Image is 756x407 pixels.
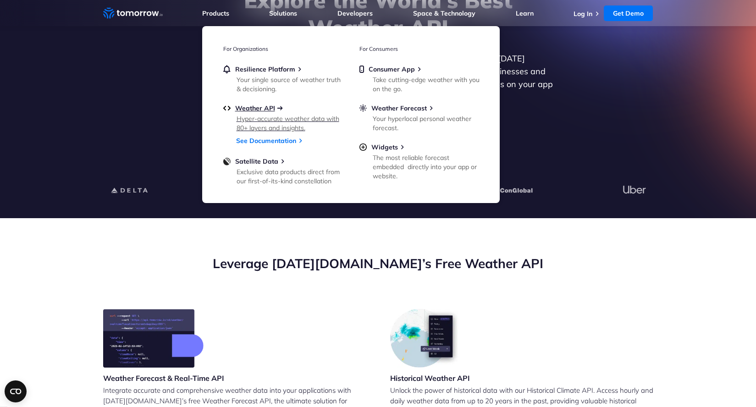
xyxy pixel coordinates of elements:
[359,65,364,73] img: mobile.svg
[223,45,342,52] h3: For Organizations
[371,143,398,151] span: Widgets
[413,9,475,17] a: Space & Technology
[359,65,479,92] a: Consumer AppTake cutting-edge weather with you on the go.
[236,137,296,145] a: See Documentation
[223,65,342,92] a: Resilience PlatformYour single source of weather truth & decisioning.
[516,9,534,17] a: Learn
[5,380,27,402] button: Open CMP widget
[235,65,295,73] span: Resilience Platform
[269,9,297,17] a: Solutions
[223,157,231,165] img: satellite-data-menu.png
[103,255,653,272] h2: Leverage [DATE][DOMAIN_NAME]’s Free Weather API
[202,9,229,17] a: Products
[237,75,343,93] div: Your single source of weather truth & decisioning.
[337,9,373,17] a: Developers
[373,114,480,132] div: Your hyperlocal personal weather forecast.
[359,143,479,179] a: WidgetsThe most reliable forecast embedded directly into your app or website.
[103,6,163,20] a: Home link
[604,5,653,21] a: Get Demo
[390,373,470,383] h3: Historical Weather API
[235,157,278,165] span: Satellite Data
[574,10,592,18] a: Log In
[235,104,275,112] span: Weather API
[103,373,224,383] h3: Weather Forecast & Real-Time API
[373,153,480,181] div: The most reliable forecast embedded directly into your app or website.
[359,104,367,112] img: sun.svg
[201,52,555,104] p: Get reliable and precise weather data through our free API. Count on [DATE][DOMAIN_NAME] for quic...
[223,104,231,112] img: api.svg
[237,114,343,132] div: Hyper-accurate weather data with 80+ layers and insights.
[373,75,480,93] div: Take cutting-edge weather with you on the go.
[371,104,427,112] span: Weather Forecast
[237,167,343,186] div: Exclusive data products direct from our first-of-its-kind constellation
[223,104,342,131] a: Weather APIHyper-accurate weather data with 80+ layers and insights.
[369,65,415,73] span: Consumer App
[223,65,231,73] img: bell.svg
[359,104,479,131] a: Weather ForecastYour hyperlocal personal weather forecast.
[359,45,479,52] h3: For Consumers
[223,157,342,184] a: Satellite DataExclusive data products direct from our first-of-its-kind constellation
[359,143,367,151] img: plus-circle.svg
